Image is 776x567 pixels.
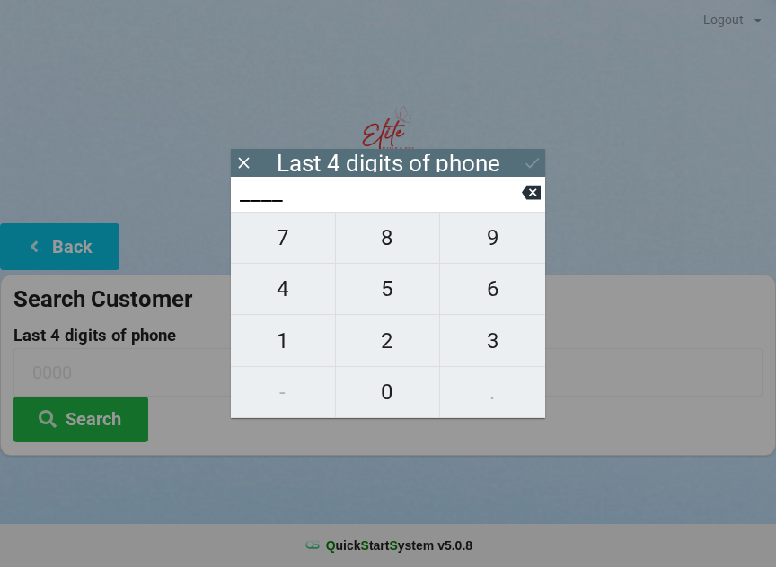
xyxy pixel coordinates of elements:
button: 6 [440,264,545,315]
span: 9 [440,219,545,257]
span: 7 [231,219,335,257]
div: Last 4 digits of phone [277,154,500,172]
span: 2 [336,322,440,360]
button: 3 [440,315,545,366]
span: 4 [231,270,335,308]
span: 3 [440,322,545,360]
span: 0 [336,373,440,411]
span: 5 [336,270,440,308]
span: 1 [231,322,335,360]
button: 5 [336,264,441,315]
button: 1 [231,315,336,366]
button: 0 [336,367,441,418]
span: 8 [336,219,440,257]
button: 9 [440,212,545,264]
button: 2 [336,315,441,366]
button: 8 [336,212,441,264]
span: 6 [440,270,545,308]
button: 7 [231,212,336,264]
button: 4 [231,264,336,315]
